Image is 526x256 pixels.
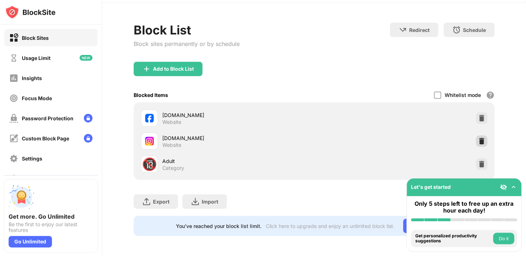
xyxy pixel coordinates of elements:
div: Insights [22,75,42,81]
div: Only 5 steps left to free up an extra hour each day! [411,200,517,214]
div: Block Sites [22,35,49,41]
div: Schedule [463,27,486,33]
img: push-unlimited.svg [9,184,34,210]
img: password-protection-off.svg [9,114,18,123]
div: Block sites permanently or by schedule [134,40,240,47]
div: Website [162,119,181,125]
div: Add to Block List [153,66,194,72]
img: new-icon.svg [80,55,92,61]
div: Get personalized productivity suggestions [415,233,491,244]
div: [DOMAIN_NAME] [162,111,314,119]
div: Custom Block Page [22,135,69,141]
div: Click here to upgrade and enjoy an unlimited block list. [266,223,394,229]
img: omni-setup-toggle.svg [510,183,517,191]
div: [DOMAIN_NAME] [162,134,314,142]
div: Block List [134,23,240,37]
div: Password Protection [22,115,73,121]
div: 🔞 [142,157,157,172]
div: You’ve reached your block list limit. [176,223,262,229]
div: Website [162,142,181,148]
div: Go Unlimited [9,236,52,247]
img: favicons [145,137,154,145]
img: block-on.svg [9,33,18,42]
div: Focus Mode [22,95,52,101]
img: eye-not-visible.svg [500,183,507,191]
img: logo-blocksite.svg [5,5,56,19]
div: Settings [22,155,42,162]
div: Import [202,199,218,205]
div: Go Unlimited [403,219,452,233]
img: about-off.svg [9,174,18,183]
div: Let's get started [411,184,451,190]
img: insights-off.svg [9,74,18,83]
div: Adult [162,157,314,165]
div: Category [162,165,184,171]
img: lock-menu.svg [84,114,92,122]
div: Blocked Items [134,92,168,98]
div: Redirect [409,27,430,33]
img: time-usage-off.svg [9,53,18,62]
div: Be the first to enjoy our latest features [9,222,93,233]
img: customize-block-page-off.svg [9,134,18,143]
img: settings-off.svg [9,154,18,163]
img: focus-off.svg [9,94,18,103]
img: favicons [145,114,154,122]
div: Usage Limit [22,55,51,61]
img: lock-menu.svg [84,134,92,143]
button: Do it [493,233,514,244]
div: Get more. Go Unlimited [9,213,93,220]
div: Export [153,199,169,205]
div: Whitelist mode [445,92,481,98]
